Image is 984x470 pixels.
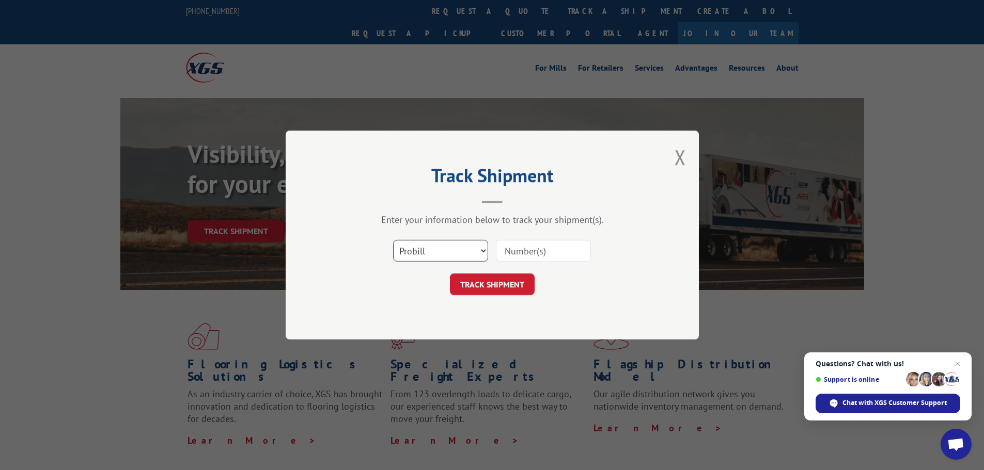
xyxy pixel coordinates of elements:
[450,273,535,295] button: TRACK SHIPMENT
[675,143,686,171] button: Close modal
[816,394,960,413] span: Chat with XGS Customer Support
[842,398,947,408] span: Chat with XGS Customer Support
[941,429,972,460] a: Open chat
[337,214,647,225] div: Enter your information below to track your shipment(s).
[816,360,960,368] span: Questions? Chat with us!
[816,376,902,383] span: Support is online
[337,168,647,188] h2: Track Shipment
[496,240,591,262] input: Number(s)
